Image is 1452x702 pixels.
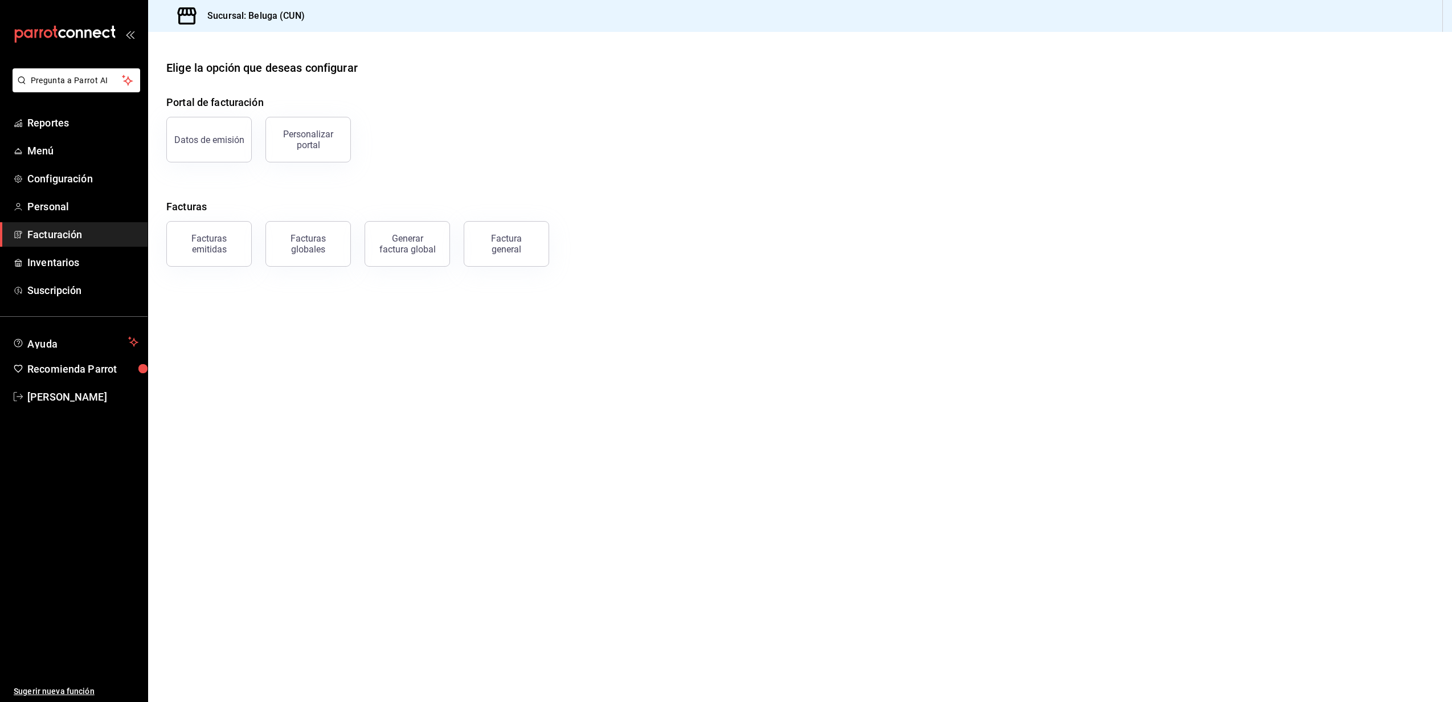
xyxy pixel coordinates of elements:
[27,115,138,130] span: Reportes
[27,171,138,186] span: Configuración
[27,143,138,158] span: Menú
[464,221,549,267] button: Factura general
[13,68,140,92] button: Pregunta a Parrot AI
[27,283,138,298] span: Suscripción
[8,83,140,95] a: Pregunta a Parrot AI
[125,30,134,39] button: open_drawer_menu
[31,75,122,87] span: Pregunta a Parrot AI
[166,221,252,267] button: Facturas emitidas
[273,129,343,150] div: Personalizar portal
[174,233,244,255] div: Facturas emitidas
[27,255,138,270] span: Inventarios
[478,233,535,255] div: Factura general
[198,9,305,23] h3: Sucursal: Beluga (CUN)
[365,221,450,267] button: Generar factura global
[27,227,138,242] span: Facturación
[265,117,351,162] button: Personalizar portal
[27,335,124,349] span: Ayuda
[265,221,351,267] button: Facturas globales
[166,95,1434,110] h4: Portal de facturación
[174,134,244,145] div: Datos de emisión
[27,389,138,405] span: [PERSON_NAME]
[14,685,138,697] span: Sugerir nueva función
[166,59,358,76] div: Elige la opción que deseas configurar
[379,233,436,255] div: Generar factura global
[166,117,252,162] button: Datos de emisión
[27,199,138,214] span: Personal
[273,233,343,255] div: Facturas globales
[166,199,1434,214] h4: Facturas
[27,361,138,377] span: Recomienda Parrot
